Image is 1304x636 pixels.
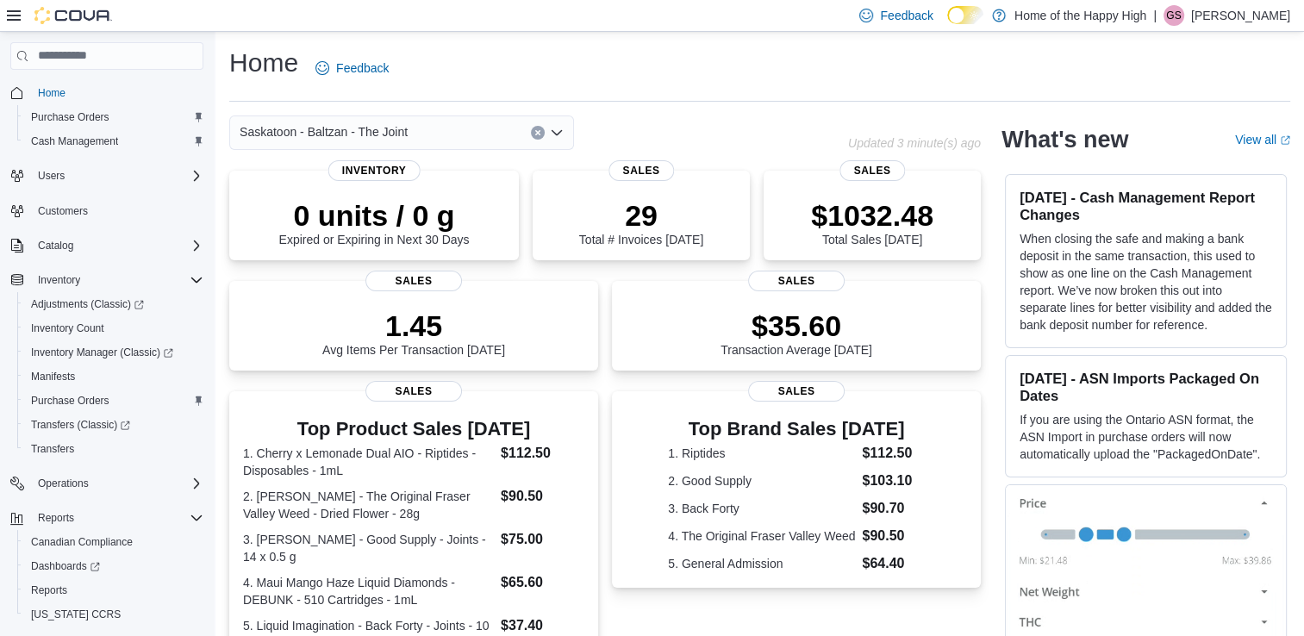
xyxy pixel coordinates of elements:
[24,390,203,411] span: Purchase Orders
[608,160,674,181] span: Sales
[1020,370,1272,404] h3: [DATE] - ASN Imports Packaged On Dates
[17,578,210,602] button: Reports
[668,527,855,545] dt: 4. The Original Fraser Valley Weed
[24,556,203,577] span: Dashboards
[531,126,545,140] button: Clear input
[947,6,983,24] input: Dark Mode
[243,531,494,565] dt: 3. [PERSON_NAME] - Good Supply - Joints - 14 x 0.5 g
[862,498,924,519] dd: $90.70
[31,297,144,311] span: Adjustments (Classic)
[17,389,210,413] button: Purchase Orders
[721,309,872,343] p: $35.60
[24,532,203,552] span: Canadian Compliance
[24,131,125,152] a: Cash Management
[3,506,210,530] button: Reports
[748,381,845,402] span: Sales
[668,500,855,517] dt: 3. Back Forty
[31,134,118,148] span: Cash Management
[24,342,180,363] a: Inventory Manager (Classic)
[1020,230,1272,334] p: When closing the safe and making a bank deposit in the same transaction, this used to show as one...
[24,342,203,363] span: Inventory Manager (Classic)
[3,198,210,223] button: Customers
[501,443,584,464] dd: $112.50
[17,413,210,437] a: Transfers (Classic)
[365,271,462,291] span: Sales
[24,556,107,577] a: Dashboards
[17,365,210,389] button: Manifests
[38,511,74,525] span: Reports
[1235,133,1290,147] a: View allExternal link
[31,346,173,359] span: Inventory Manager (Classic)
[579,198,703,246] div: Total # Invoices [DATE]
[17,530,210,554] button: Canadian Compliance
[839,160,905,181] span: Sales
[668,472,855,489] dt: 2. Good Supply
[31,200,203,221] span: Customers
[24,294,151,315] a: Adjustments (Classic)
[31,165,72,186] button: Users
[365,381,462,402] span: Sales
[24,439,203,459] span: Transfers
[668,419,924,440] h3: Top Brand Sales [DATE]
[1191,5,1290,26] p: [PERSON_NAME]
[31,473,203,494] span: Operations
[31,321,104,335] span: Inventory Count
[279,198,470,246] div: Expired or Expiring in Next 30 Days
[38,86,66,100] span: Home
[848,136,981,150] p: Updated 3 minute(s) ago
[24,439,81,459] a: Transfers
[31,473,96,494] button: Operations
[24,131,203,152] span: Cash Management
[24,580,74,601] a: Reports
[550,126,564,140] button: Open list of options
[579,198,703,233] p: 29
[3,268,210,292] button: Inventory
[1166,5,1181,26] span: GS
[3,234,210,258] button: Catalog
[229,46,298,80] h1: Home
[3,164,210,188] button: Users
[31,270,87,290] button: Inventory
[24,107,116,128] a: Purchase Orders
[24,366,203,387] span: Manifests
[34,7,112,24] img: Cova
[24,294,203,315] span: Adjustments (Classic)
[24,366,82,387] a: Manifests
[880,7,933,24] span: Feedback
[322,309,505,343] p: 1.45
[668,445,855,462] dt: 1. Riptides
[24,390,116,411] a: Purchase Orders
[322,309,505,357] div: Avg Items Per Transaction [DATE]
[947,24,948,25] span: Dark Mode
[31,165,203,186] span: Users
[328,160,421,181] span: Inventory
[31,235,203,256] span: Catalog
[1001,126,1128,153] h2: What's new
[31,535,133,549] span: Canadian Compliance
[243,488,494,522] dt: 2. [PERSON_NAME] - The Original Fraser Valley Weed - Dried Flower - 28g
[24,318,111,339] a: Inventory Count
[17,437,210,461] button: Transfers
[1020,189,1272,223] h3: [DATE] - Cash Management Report Changes
[243,574,494,608] dt: 4. Maui Mango Haze Liquid Diamonds - DEBUNK - 510 Cartridges - 1mL
[31,394,109,408] span: Purchase Orders
[501,486,584,507] dd: $90.50
[17,129,210,153] button: Cash Management
[24,318,203,339] span: Inventory Count
[3,80,210,105] button: Home
[38,239,73,253] span: Catalog
[31,418,130,432] span: Transfers (Classic)
[17,316,210,340] button: Inventory Count
[17,340,210,365] a: Inventory Manager (Classic)
[243,445,494,479] dt: 1. Cherry x Lemonade Dual AIO - Riptides - Disposables - 1mL
[31,442,74,456] span: Transfers
[501,615,584,636] dd: $37.40
[24,580,203,601] span: Reports
[336,59,389,77] span: Feedback
[31,508,203,528] span: Reports
[17,292,210,316] a: Adjustments (Classic)
[862,443,924,464] dd: $112.50
[24,415,203,435] span: Transfers (Classic)
[862,526,924,546] dd: $90.50
[24,107,203,128] span: Purchase Orders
